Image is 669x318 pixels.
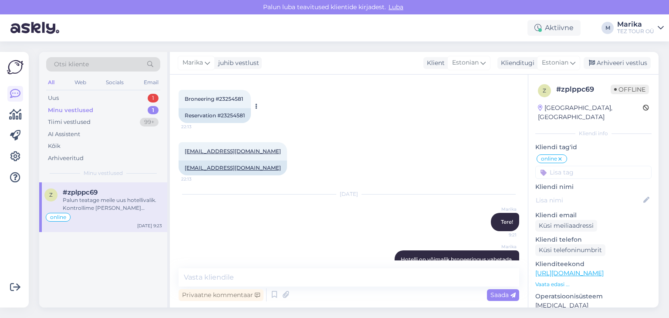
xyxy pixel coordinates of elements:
[182,58,203,68] span: Marika
[617,28,654,35] div: TEZ TOUR OÜ
[179,108,251,123] div: Reservation #23254581
[535,260,652,269] p: Klienditeekond
[142,77,160,88] div: Email
[527,20,581,36] div: Aktiivne
[617,21,664,35] a: MarikaTEZ TOUR OÜ
[423,58,445,68] div: Klient
[535,143,652,152] p: Kliendi tag'id
[584,57,651,69] div: Arhiveeri vestlus
[501,219,513,225] span: Tere!
[215,58,259,68] div: juhib vestlust
[538,103,643,122] div: [GEOGRAPHIC_DATA], [GEOGRAPHIC_DATA]
[104,77,125,88] div: Socials
[185,96,243,102] span: Broneering #23254581
[535,244,605,256] div: Küsi telefoninumbrit
[48,142,61,150] div: Kõik
[484,206,517,212] span: Marika
[185,164,281,171] a: [EMAIL_ADDRESS][DOMAIN_NAME]
[179,289,264,301] div: Privaatne kommentaar
[535,301,652,310] p: [MEDICAL_DATA]
[48,130,80,139] div: AI Assistent
[50,215,66,220] span: online
[401,256,513,263] span: Hotelli on võimalik broneeringus vahetada.
[148,106,159,115] div: 1
[49,191,53,198] span: z
[84,169,123,177] span: Minu vestlused
[386,3,406,11] span: Luba
[181,176,214,182] span: 22:13
[137,222,162,229] div: [DATE] 9:23
[48,106,93,115] div: Minu vestlused
[140,118,159,127] div: 99+
[535,211,652,220] p: Kliendi email
[484,243,517,250] span: Marika
[46,77,56,88] div: All
[541,156,557,161] span: online
[54,60,89,69] span: Otsi kliente
[148,94,159,103] div: 1
[542,58,568,68] span: Estonian
[179,190,519,198] div: [DATE]
[181,123,214,130] span: 22:13
[497,58,534,68] div: Klienditugi
[452,58,479,68] span: Estonian
[535,235,652,244] p: Kliendi telefon
[7,59,24,75] img: Askly Logo
[490,291,516,299] span: Saada
[48,118,91,127] div: Tiimi vestlused
[535,269,604,277] a: [URL][DOMAIN_NAME]
[48,94,59,103] div: Uus
[535,280,652,288] p: Vaata edasi ...
[63,196,162,212] div: Palun teatage meile uus hotellivalik. Kontrollime [PERSON_NAME] saadavust.
[601,22,614,34] div: M
[484,232,517,238] span: 9:21
[48,154,84,163] div: Arhiveeritud
[535,130,652,137] div: Kliendi info
[535,220,597,232] div: Küsi meiliaadressi
[535,292,652,301] p: Operatsioonisüsteem
[185,148,281,154] a: [EMAIL_ADDRESS][DOMAIN_NAME]
[617,21,654,28] div: Marika
[63,188,98,196] span: #zplppc69
[535,182,652,191] p: Kliendi nimi
[543,87,546,94] span: z
[611,85,649,94] span: Offline
[73,77,88,88] div: Web
[535,166,652,179] input: Lisa tag
[556,84,611,95] div: # zplppc69
[536,195,642,205] input: Lisa nimi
